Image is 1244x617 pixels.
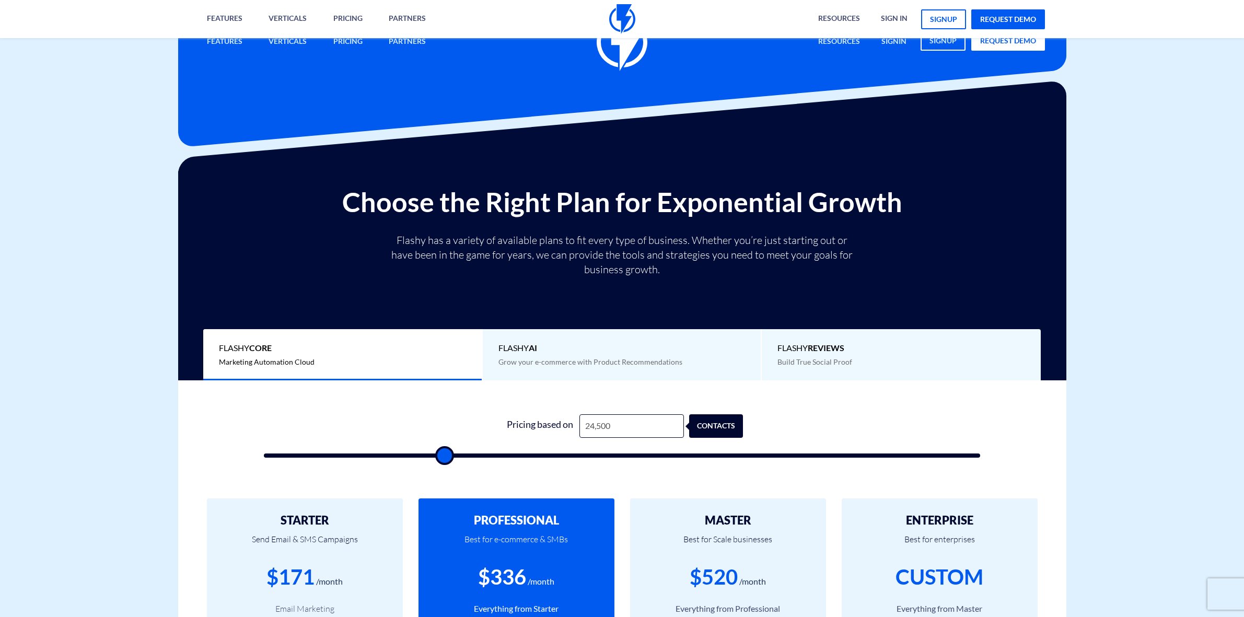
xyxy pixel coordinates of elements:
[810,31,868,53] a: Resources
[223,527,387,562] p: Send Email & SMS Campaigns
[219,357,315,366] span: Marketing Automation Cloud
[325,31,370,53] a: Pricing
[857,514,1022,527] h2: ENTERPRISE
[646,514,810,527] h2: MASTER
[434,514,599,527] h2: PROFESSIONAL
[261,31,315,53] a: Verticals
[896,562,983,592] div: CUSTOM
[921,31,966,51] a: signup
[695,414,749,438] div: contacts
[387,233,857,277] p: Flashy has a variety of available plans to fit every type of business. Whether you’re just starti...
[199,31,250,53] a: Features
[249,343,272,353] b: Core
[266,562,315,592] div: $171
[478,562,526,592] div: $336
[223,603,387,615] li: Email Marketing
[528,576,554,588] div: /month
[777,342,1025,354] span: Flashy
[777,357,852,366] span: Build True Social Proof
[498,342,746,354] span: Flashy
[808,343,844,353] b: REVIEWS
[739,576,766,588] div: /month
[529,343,537,353] b: AI
[501,414,579,438] div: Pricing based on
[223,514,387,527] h2: STARTER
[498,357,682,366] span: Grow your e-commerce with Product Recommendations
[186,187,1059,217] h2: Choose the Right Plan for Exponential Growth
[646,527,810,562] p: Best for Scale businesses
[921,9,966,29] a: signup
[857,527,1022,562] p: Best for enterprises
[316,576,343,588] div: /month
[971,31,1045,51] a: request demo
[857,603,1022,615] li: Everything from Master
[874,31,914,53] a: signin
[690,562,738,592] div: $520
[219,342,466,354] span: Flashy
[971,9,1045,29] a: request demo
[381,31,434,53] a: Partners
[646,603,810,615] li: Everything from Professional
[434,603,599,615] li: Everything from Starter
[434,527,599,562] p: Best for e-commerce & SMBs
